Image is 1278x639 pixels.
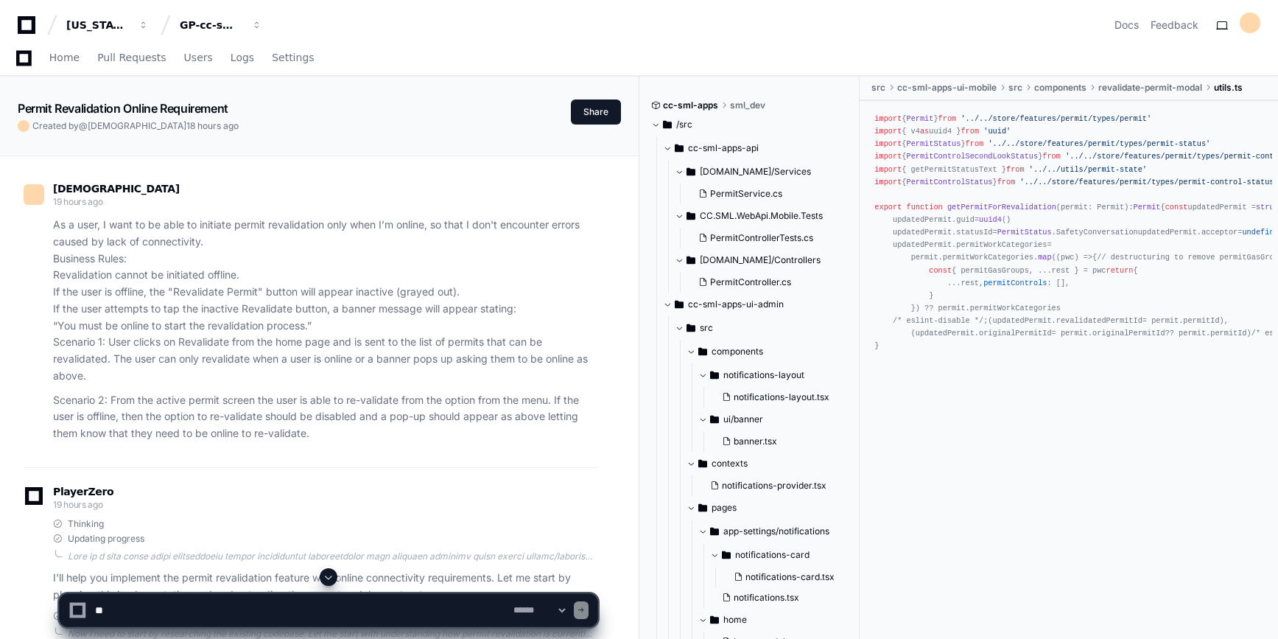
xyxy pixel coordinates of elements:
button: notifications-card.tsx [728,567,888,587]
span: import [874,114,902,123]
p: Scenario 2: From the active permit screen the user is able to re-validate from the option from th... [53,392,597,442]
a: Logs [231,41,254,75]
span: '../../store/features/permit/types/permit' [961,114,1151,123]
span: from [938,114,957,123]
span: [DOMAIN_NAME]/Controllers [700,254,821,266]
span: function [906,203,942,212]
span: utils.ts [1214,82,1243,94]
span: statusId [956,228,992,237]
span: notifications-provider.tsx [722,480,826,492]
span: src [871,82,885,94]
span: permitId [1183,316,1219,325]
span: revalidate-permit-modal [1098,82,1202,94]
span: notifications-layout.tsx [734,391,829,403]
span: import [874,152,902,161]
span: cc-sml-apps-ui-admin [688,298,784,310]
span: Thinking [68,518,104,530]
svg: Directory [663,116,672,133]
span: Permit [906,114,933,123]
a: Docs [1114,18,1139,32]
button: PermitService.cs [692,184,852,204]
span: contexts [712,458,748,469]
span: const [1165,203,1188,212]
span: guid [956,215,975,224]
span: pages [712,502,737,514]
span: Permit [1134,203,1161,212]
span: Settings [272,53,314,62]
span: CC.SML.WebApi.Mobile.Tests [700,210,823,222]
span: 19 hours ago [53,196,102,207]
span: src [700,322,713,334]
button: /src [651,113,849,136]
svg: Directory [710,411,719,428]
button: Share [571,99,621,125]
button: [US_STATE] Pacific [60,12,155,38]
span: Created by [32,120,239,132]
span: [DEMOGRAPHIC_DATA] [88,120,186,131]
span: Home [49,53,80,62]
span: import [874,127,902,136]
span: 19 hours ago [53,499,102,510]
span: const [929,266,952,275]
svg: Directory [687,163,695,181]
svg: Directory [687,207,695,225]
svg: Directory [687,319,695,337]
button: banner.tsx [716,431,876,452]
span: ui/banner [723,413,763,425]
span: PermitStatus [906,139,961,148]
div: { } { v4 uuid4 } { } { } { getPermitStatusText } { } ( ): { updatedPermit = (permit) updatedPermi... [874,113,1263,352]
span: permit: Permit [1061,203,1124,212]
span: from [1006,165,1025,174]
button: src [675,316,873,340]
button: notifications-layout.tsx [716,387,876,408]
span: originalPermitId [1092,329,1165,338]
button: cc-sml-apps-api [663,136,861,160]
a: Users [184,41,213,75]
span: permitWorkCategories [943,253,1033,262]
button: contexts [687,452,885,475]
span: banner.tsx [734,436,777,447]
span: from [961,127,979,136]
a: Pull Requests [97,41,166,75]
div: [US_STATE] Pacific [66,18,130,32]
span: cc-sml-apps-ui-mobile [897,82,997,94]
span: revalidatedPermitId [1056,316,1142,325]
span: PermitControlStatus [906,178,992,186]
span: PermitController.cs [710,276,791,288]
span: PermitControlSecondLookStatus [906,152,1038,161]
span: components [1034,82,1086,94]
button: notifications-card [710,543,896,567]
span: /* eslint-disable */ [893,316,983,325]
div: Lore ip d sita conse adipi elitseddoeiu tempor incididuntut laboreetdolor magn aliquaen adminimv ... [68,551,597,562]
span: /src [676,119,692,130]
span: from [966,139,984,148]
button: notifications-provider.tsx [704,475,876,496]
span: Pull Requests [97,53,166,62]
span: app-settings/notifications [723,525,829,537]
span: from [1042,152,1061,161]
span: permitWorkCategories [956,240,1047,249]
span: Updating progress [68,533,144,545]
span: PlayerZero [53,487,113,496]
button: notifications-layout [698,363,885,387]
button: CC.SML.WebApi.Mobile.Tests [675,204,861,228]
span: notifications-card [735,549,810,561]
button: pages [687,496,885,520]
span: export [874,203,902,212]
span: uuid4 [979,215,1002,224]
span: [DEMOGRAPHIC_DATA] [53,183,180,195]
span: '../../utils/permit-state' [1029,165,1147,174]
span: getPermitForRevalidation [947,203,1056,212]
button: PermitControllerTests.cs [692,228,852,248]
span: import [874,178,902,186]
span: Users [184,53,213,62]
button: Feedback [1151,18,1198,32]
button: components [687,340,885,363]
svg: Directory [675,139,684,157]
button: [DOMAIN_NAME]/Services [675,160,861,184]
span: 'uuid' [983,127,1011,136]
span: permitControls [983,279,1047,287]
span: from [997,178,1016,186]
button: GP-cc-sml-apps [174,12,268,38]
svg: Directory [675,296,684,313]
